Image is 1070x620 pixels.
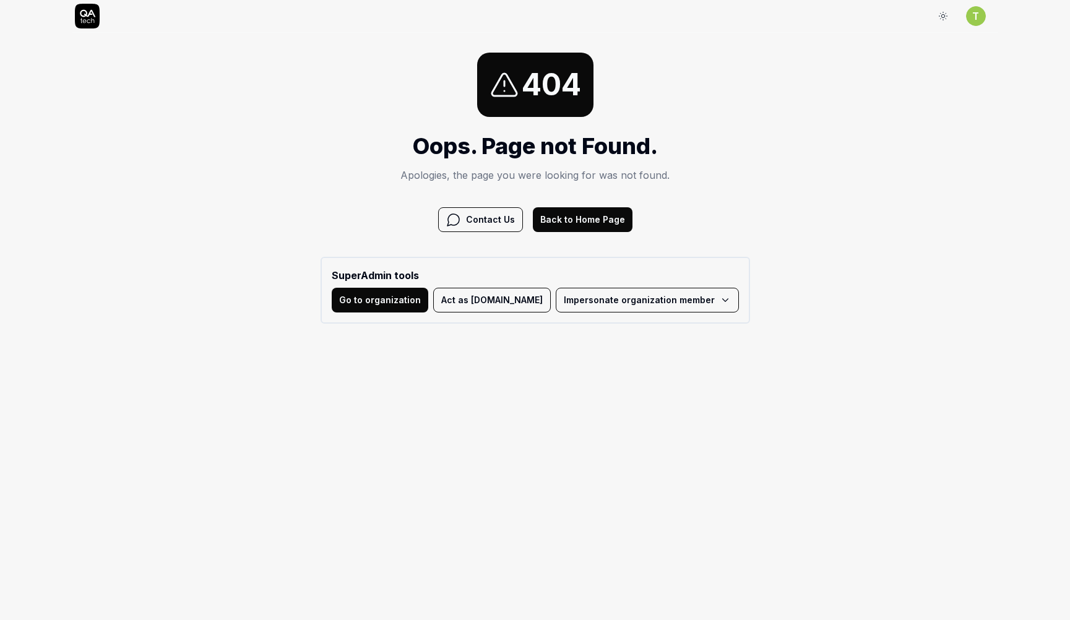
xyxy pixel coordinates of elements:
button: T [966,6,986,26]
button: Act as [DOMAIN_NAME] [433,288,551,312]
p: Apologies, the page you were looking for was not found. [321,168,750,183]
button: Go to organization [332,288,428,312]
button: Contact Us [438,207,523,232]
button: Impersonate organization member [556,288,739,312]
b: SuperAdmin tools [332,268,739,283]
span: 404 [522,62,581,107]
button: Back to Home Page [533,207,632,232]
h1: Oops. Page not Found. [321,129,750,163]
